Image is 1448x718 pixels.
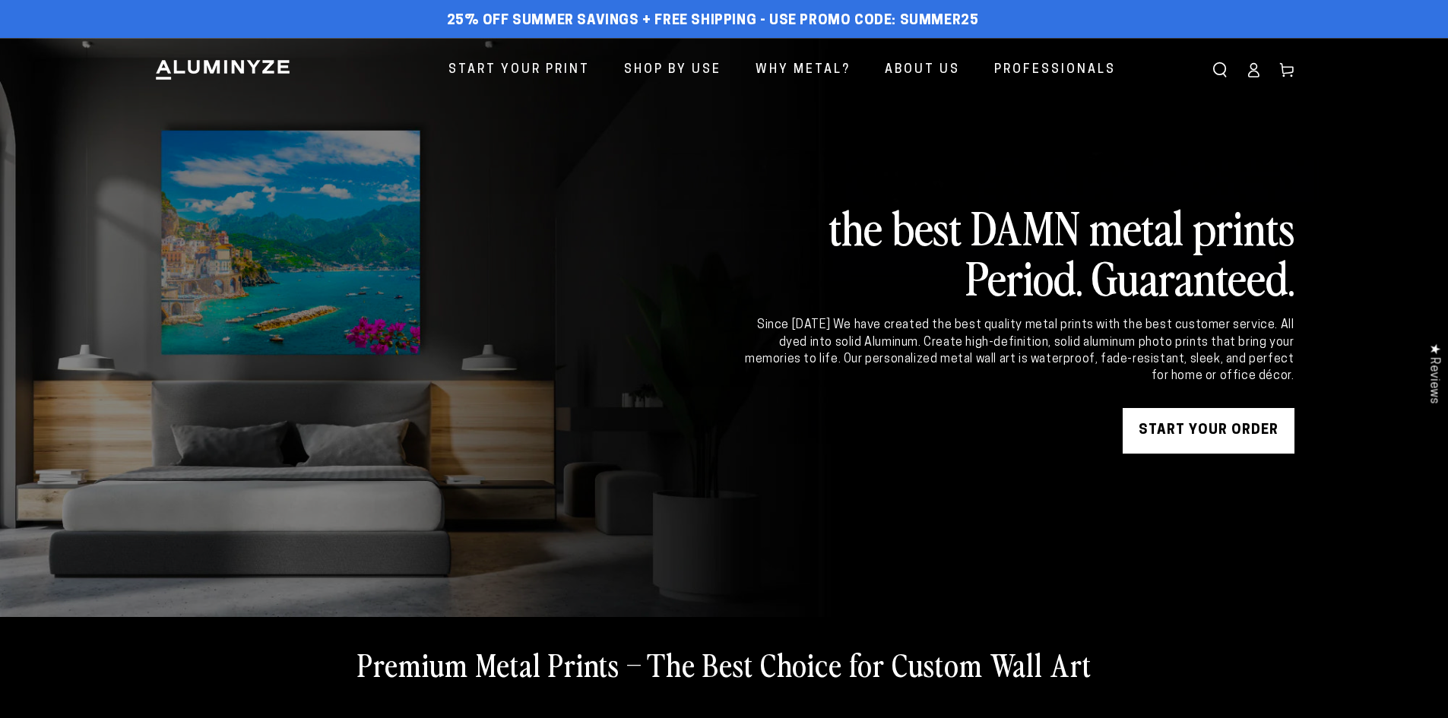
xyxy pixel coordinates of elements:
[154,59,291,81] img: Aluminyze
[743,201,1294,302] h2: the best DAMN metal prints Period. Guaranteed.
[624,59,721,81] span: Shop By Use
[613,50,733,90] a: Shop By Use
[437,50,601,90] a: Start Your Print
[756,59,851,81] span: Why Metal?
[885,59,960,81] span: About Us
[447,13,979,30] span: 25% off Summer Savings + Free Shipping - Use Promo Code: SUMMER25
[873,50,971,90] a: About Us
[743,317,1294,385] div: Since [DATE] We have created the best quality metal prints with the best customer service. All dy...
[983,50,1127,90] a: Professionals
[357,644,1092,684] h2: Premium Metal Prints – The Best Choice for Custom Wall Art
[1203,53,1237,87] summary: Search our site
[1419,331,1448,416] div: Click to open Judge.me floating reviews tab
[1123,408,1294,454] a: START YOUR Order
[744,50,862,90] a: Why Metal?
[448,59,590,81] span: Start Your Print
[994,59,1116,81] span: Professionals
